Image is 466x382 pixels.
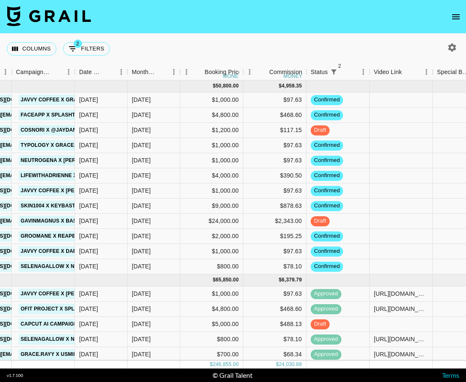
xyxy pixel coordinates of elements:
button: Sort [402,66,414,78]
span: approved [311,335,341,343]
button: Menu [180,66,193,78]
span: confirmed [311,111,343,119]
a: Typology x grace.rayy [19,140,91,151]
div: 7/22/2025 [79,305,98,313]
div: $97.63 [243,138,306,153]
a: Javvy Coffee x Grace.rayy [19,95,102,105]
span: confirmed [311,187,343,195]
div: Video Link [374,64,402,80]
div: 50,800.00 [216,82,239,90]
button: Sort [51,66,62,78]
div: https://www.tiktok.com/@jaydan.berry/video/7534394114280885535?_t=ZP-8yZd2eIi99C&_r=1 [374,289,428,298]
div: 7/18/2025 [79,289,98,298]
span: draft [311,217,330,225]
span: approved [311,290,341,298]
div: $468.60 [243,302,306,317]
div: Month Due [128,64,180,80]
div: $1,000.00 [180,286,243,302]
div: Date Created [75,64,128,80]
div: Commission [269,64,302,80]
div: $488.13 [243,317,306,332]
div: 6/13/2025 [79,335,98,343]
div: Booking Price [205,64,242,80]
a: Grace.rayy X Usmile [19,349,83,360]
div: 6/11/2025 [79,232,98,240]
div: Sep '25 [132,247,151,255]
a: Selenagallow X Naked Nutrition [19,334,121,345]
div: Sep '25 [132,186,151,195]
div: Sep '25 [132,141,151,149]
a: Ofit Project x Splashtwinz [19,304,104,314]
div: Status [311,64,328,80]
a: Lifewithadrienne x [PERSON_NAME] [19,170,123,181]
span: confirmed [311,232,343,240]
div: Date Created [79,64,103,80]
div: $78.10 [243,259,306,274]
div: Sep '25 [132,202,151,210]
div: Sep '25 [132,126,151,134]
div: 2 active filters [328,66,340,78]
a: CapCut AI Campaign [19,319,80,329]
div: 7/21/2025 [79,202,98,210]
div: $24,000.00 [180,214,243,229]
div: 6/27/2025 [79,320,98,328]
span: draft [311,320,330,328]
div: Aug '25 [132,350,151,358]
div: Sep '25 [132,95,151,104]
div: $ [213,276,216,284]
span: confirmed [311,202,343,210]
a: Javvy Coffee x [PERSON_NAME].[PERSON_NAME] [19,186,156,196]
div: $ [276,361,279,368]
div: Sep '25 [132,232,151,240]
span: 2 [336,62,344,70]
div: $ [210,361,213,368]
div: money [223,74,242,79]
button: Select columns [7,42,56,56]
div: 4,959.35 [282,82,302,90]
div: $195.25 [243,229,306,244]
div: Sep '25 [132,111,151,119]
div: https://www.instagram.com/reel/DNTRbCItnBe/?igsh=OG9hNjFpdmduZXI0 [374,335,428,343]
a: Neutrogena x [PERSON_NAME].[PERSON_NAME] [19,155,153,166]
div: Video Link [370,64,433,80]
div: 7/31/2025 [79,126,98,134]
div: 24,030.88 [279,361,302,368]
div: 8/26/2025 [79,95,98,104]
div: $4,000.00 [180,168,243,183]
div: Campaign (Type) [16,64,51,80]
div: $5,000.00 [180,317,243,332]
div: $1,000.00 [180,244,243,259]
span: confirmed [311,172,343,180]
div: $97.63 [243,153,306,168]
div: $700.00 [180,347,243,362]
div: 8/21/2025 [79,156,98,164]
button: Menu [62,66,75,78]
div: $1,000.00 [180,93,243,108]
a: GROOMANE X Reaperdame [19,231,96,241]
div: v 1.7.100 [7,373,23,378]
div: $68.34 [243,347,306,362]
div: $468.60 [243,108,306,123]
span: confirmed [311,157,343,164]
div: Month Due [132,64,156,80]
button: Show filters [328,66,340,78]
div: 7/3/2025 [79,350,98,358]
div: 8/15/2025 [79,171,98,180]
div: $ [279,276,282,284]
button: Menu [420,66,433,78]
div: Aug '25 [132,335,151,343]
div: $4,800.00 [180,302,243,317]
div: 8/26/2025 [79,247,98,255]
div: Aug '25 [132,289,151,298]
div: Campaign (Type) [12,64,75,80]
a: Javvy Coffee x Daphnunez [19,246,100,257]
button: Sort [103,66,115,78]
span: confirmed [311,247,343,255]
div: https://www.tiktok.com/@splashtwinz/video/7542983429013523725?_r=1&_t=ZT-8zCwh8JBHXp [374,305,428,313]
span: approved [311,305,341,313]
button: Menu [168,66,180,78]
div: Sep '25 [132,217,151,225]
div: 6,379.79 [282,276,302,284]
div: $800.00 [180,332,243,347]
button: Sort [340,66,351,78]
